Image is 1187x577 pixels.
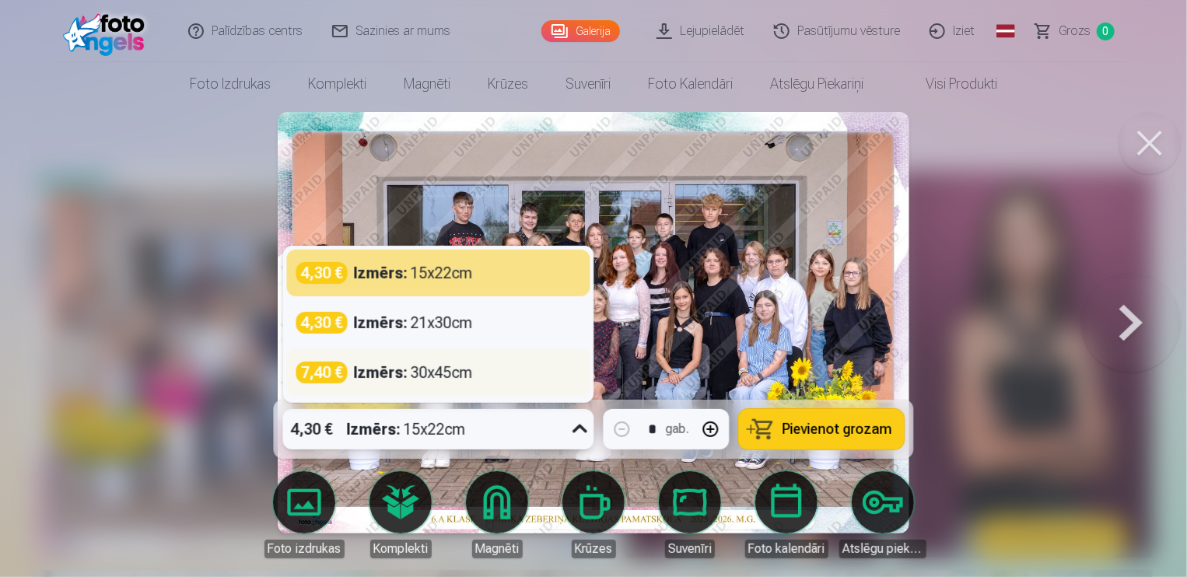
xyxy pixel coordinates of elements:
[629,62,751,106] a: Foto kalendāri
[171,62,289,106] a: Foto izdrukas
[354,262,408,284] strong: Izmērs :
[646,471,734,558] a: Suvenīri
[1097,23,1115,40] span: 0
[347,418,401,440] strong: Izmērs :
[63,6,152,56] img: /fa1
[572,540,616,558] div: Krūzes
[1059,22,1091,40] span: Grozs
[283,409,341,449] div: 4,30 €
[296,312,348,334] div: 4,30 €
[783,422,892,436] span: Pievienot grozam
[357,471,444,558] a: Komplekti
[666,420,689,439] div: gab.
[289,62,385,106] a: Komplekti
[751,62,882,106] a: Atslēgu piekariņi
[354,312,408,334] strong: Izmērs :
[347,409,466,449] div: 15x22cm
[665,540,715,558] div: Suvenīri
[547,62,629,106] a: Suvenīri
[296,362,348,383] div: 7,40 €
[882,62,1016,106] a: Visi produkti
[743,471,830,558] a: Foto kalendāri
[264,540,345,558] div: Foto izdrukas
[550,471,637,558] a: Krūzes
[453,471,541,558] a: Magnēti
[839,471,926,558] a: Atslēgu piekariņi
[354,312,473,334] div: 21x30cm
[354,362,473,383] div: 30x45cm
[370,540,432,558] div: Komplekti
[354,262,473,284] div: 15x22cm
[541,20,620,42] a: Galerija
[739,409,905,449] button: Pievienot grozam
[472,540,523,558] div: Magnēti
[745,540,828,558] div: Foto kalendāri
[839,540,926,558] div: Atslēgu piekariņi
[354,362,408,383] strong: Izmērs :
[261,471,348,558] a: Foto izdrukas
[296,262,348,284] div: 4,30 €
[469,62,547,106] a: Krūzes
[385,62,469,106] a: Magnēti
